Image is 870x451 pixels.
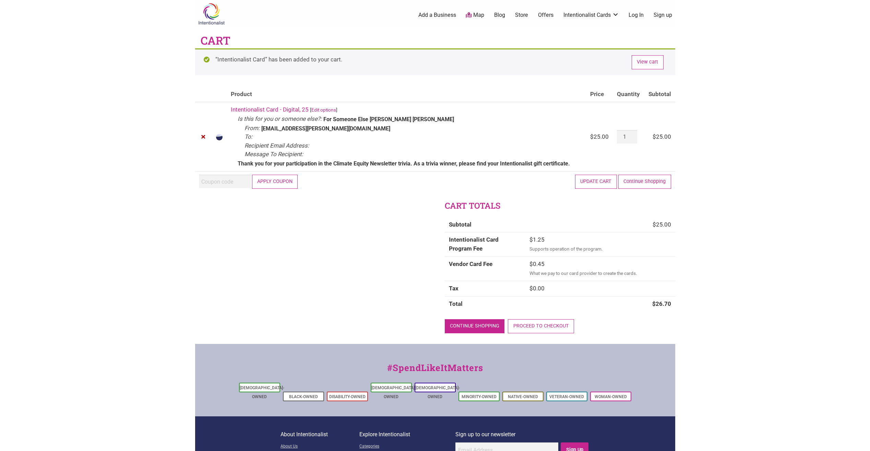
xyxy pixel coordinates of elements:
a: About Us [281,442,359,451]
a: Map [466,11,484,19]
a: [DEMOGRAPHIC_DATA]-Owned [371,385,416,399]
th: Intentionalist Card Program Fee [445,232,525,256]
input: Coupon code [199,175,251,188]
bdi: 26.70 [652,300,671,307]
a: Black-Owned [289,394,318,399]
span: $ [590,133,594,140]
span: $ [653,133,656,140]
dt: To: [245,132,252,141]
bdi: 0.45 [529,261,545,267]
p: Explore Intentionalist [359,430,455,439]
bdi: 0.00 [529,285,545,292]
th: Subtotal [445,217,525,232]
h2: Cart totals [445,200,675,212]
p: [PERSON_NAME] [370,117,411,122]
button: Apply coupon [252,175,298,189]
p: [EMAIL_ADDRESS][PERSON_NAME][DOMAIN_NAME] [261,126,390,131]
a: Continue shopping [445,319,505,333]
img: Intentionalist [195,3,228,25]
a: Minority-Owned [462,394,497,399]
th: Tax [445,281,525,296]
a: Proceed to checkout [508,319,574,333]
bdi: 25.00 [653,133,671,140]
a: Edit options [311,107,336,113]
bdi: 25.00 [590,133,609,140]
a: Disability-Owned [329,394,366,399]
a: Categories [359,442,455,451]
span: $ [653,221,656,228]
a: [DEMOGRAPHIC_DATA]-Owned [415,385,460,399]
p: Thank you for your participation in the Climate Equity Newsletter trivia. As a trivia winner, ple... [238,161,570,166]
dt: Message To Recipient: [245,150,303,159]
img: Intentionalist Card [216,134,223,140]
a: Intentionalist Card - Digital, 25 [231,106,309,113]
a: [DEMOGRAPHIC_DATA]-Owned [240,385,284,399]
small: Supports operation of the program. [529,246,603,252]
p: [PERSON_NAME] [413,117,454,122]
a: Blog [494,11,505,19]
button: Update cart [575,175,617,189]
a: Sign up [654,11,672,19]
span: $ [529,236,533,243]
span: $ [652,300,656,307]
div: “Intentionalist Card” has been added to your cart. [195,48,675,75]
a: Veteran-Owned [549,394,584,399]
a: Add a Business [418,11,456,19]
p: About Intentionalist [281,430,359,439]
th: Vendor Card Fee [445,256,525,281]
div: #SpendLikeItMatters [195,361,675,381]
a: Intentionalist Cards [563,11,619,19]
th: Quantity [613,87,644,102]
a: Offers [538,11,553,19]
p: Sign up to our newsletter [455,430,589,439]
dt: Is this for you or someone else?: [238,115,322,124]
span: $ [529,285,533,292]
p: For Someone Else [323,117,368,122]
th: Subtotal [644,87,675,102]
dt: Recipient Email Address: [245,141,309,150]
th: Price [586,87,613,102]
small: [ ] [310,107,337,113]
span: $ [529,261,533,267]
dt: From: [245,124,260,133]
a: Store [515,11,528,19]
h1: Cart [201,33,230,48]
bdi: 25.00 [653,221,671,228]
bdi: 1.25 [529,236,545,243]
a: View cart [632,55,664,69]
input: Product quantity [617,130,637,143]
a: Log In [629,11,644,19]
th: Total [445,296,525,312]
a: Native-Owned [508,394,538,399]
a: Continue Shopping [618,175,671,189]
th: Product [227,87,586,102]
a: Remove Intentionalist Card - Digital, 25 from cart [199,132,208,141]
small: What we pay to our card provider to create the cards. [529,270,637,276]
a: Woman-Owned [595,394,627,399]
